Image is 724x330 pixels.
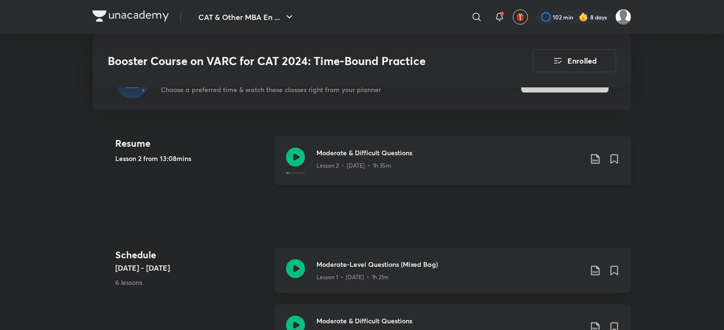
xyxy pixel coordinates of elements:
p: Lesson 1 • [DATE] • 1h 21m [316,273,389,282]
h3: Booster Course on VARC for CAT 2024: Time-Bound Practice [108,54,479,68]
p: Choose a preferred time & watch these classes right from your planner [161,85,381,94]
img: Company Logo [93,10,169,22]
button: CAT & Other MBA En ... [193,8,301,27]
img: streak [579,12,588,22]
a: Company Logo [93,10,169,24]
img: avatar [516,13,525,21]
h5: Lesson 2 from 13:08mins [115,153,267,163]
h5: [DATE] - [DATE] [115,262,267,273]
button: Enrolled [533,49,616,72]
h3: Moderate & Difficult Questions [316,148,582,158]
img: Aparna Dubey [615,9,631,25]
p: Lesson 2 • [DATE] • 1h 35m [316,161,391,170]
a: Moderate-Level Questions (Mixed Bag)Lesson 1 • [DATE] • 1h 21m [275,248,631,304]
h3: Moderate-Level Questions (Mixed Bag) [316,259,582,269]
button: avatar [513,9,528,25]
h4: Schedule [115,248,267,262]
h4: Resume [115,136,267,151]
a: Moderate & Difficult QuestionsLesson 2 • [DATE] • 1h 35m [275,136,631,197]
p: 6 lessons [115,277,267,287]
h3: Moderate & Difficult Questions [316,316,582,326]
